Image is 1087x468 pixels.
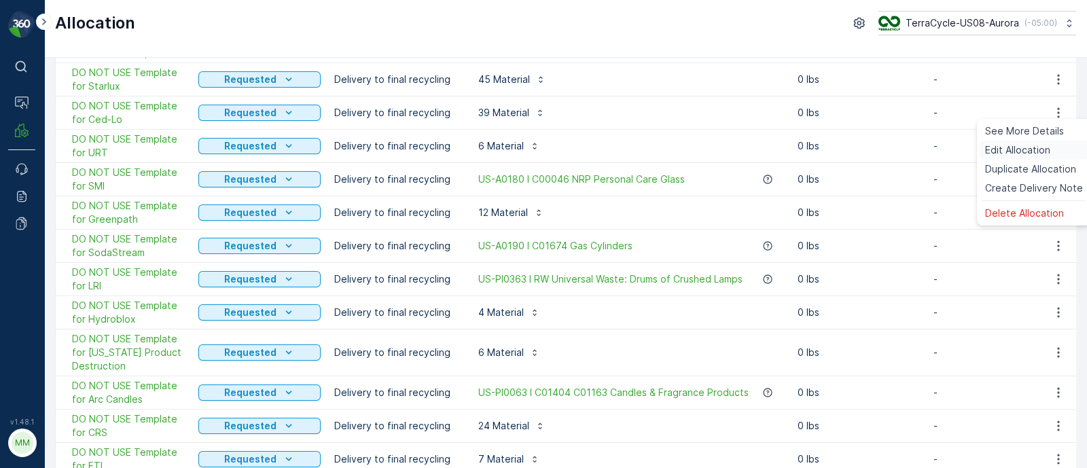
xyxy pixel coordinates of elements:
[224,73,277,86] p: Requested
[798,173,920,186] p: 0 lbs
[12,432,33,454] div: MM
[72,66,185,93] a: DO NOT USE Template for Starlux
[55,12,135,34] p: Allocation
[224,206,277,219] p: Requested
[478,346,524,359] p: 6 Material
[878,11,1076,35] button: TerraCycle-US08-Aurora(-05:00)
[470,69,554,90] button: 45 Material
[198,384,321,401] button: Requested
[72,412,185,439] a: DO NOT USE Template for CRS
[933,239,1056,253] p: -
[198,344,321,361] button: Requested
[878,16,900,31] img: image_ci7OI47.png
[985,124,1064,138] span: See More Details
[327,196,463,230] td: Delivery to final recycling
[8,429,35,457] button: MM
[478,306,524,319] p: 4 Material
[933,73,1056,86] p: -
[933,139,1056,153] p: -
[72,266,185,293] a: DO NOT USE Template for LRI
[72,332,185,373] span: DO NOT USE Template for [US_STATE] Product Destruction
[72,199,185,226] a: DO NOT USE Template for Greenpath
[798,346,920,359] p: 0 lbs
[198,238,321,254] button: Requested
[933,206,1056,219] p: -
[933,106,1056,120] p: -
[327,96,463,130] td: Delivery to final recycling
[985,206,1064,220] span: Delete Allocation
[470,302,548,323] button: 4 Material
[224,139,277,153] p: Requested
[72,379,185,406] a: DO NOT USE Template for Arc Candles
[1024,18,1057,29] p: ( -05:00 )
[224,346,277,359] p: Requested
[327,296,463,329] td: Delivery to final recycling
[327,63,463,96] td: Delivery to final recycling
[327,130,463,163] td: Delivery to final recycling
[198,271,321,287] button: Requested
[478,239,632,253] a: US-A0190 I C01674 Gas Cylinders
[478,419,529,433] p: 24 Material
[198,71,321,88] button: Requested
[933,272,1056,286] p: -
[798,272,920,286] p: 0 lbs
[198,138,321,154] button: Requested
[798,206,920,219] p: 0 lbs
[224,272,277,286] p: Requested
[198,105,321,121] button: Requested
[327,230,463,263] td: Delivery to final recycling
[798,73,920,86] p: 0 lbs
[906,16,1019,30] p: TerraCycle-US08-Aurora
[224,239,277,253] p: Requested
[985,143,1050,157] span: Edit Allocation
[933,386,1056,399] p: -
[933,306,1056,319] p: -
[933,346,1056,359] p: -
[72,132,185,160] a: DO NOT USE Template for URT
[470,342,548,363] button: 6 Material
[327,410,463,443] td: Delivery to final recycling
[478,173,685,186] a: US-A0180 I C00046 NRP Personal Care Glass
[327,163,463,196] td: Delivery to final recycling
[798,239,920,253] p: 0 lbs
[72,232,185,259] a: DO NOT USE Template for SodaStream
[798,106,920,120] p: 0 lbs
[72,166,185,193] span: DO NOT USE Template for SMI
[198,304,321,321] button: Requested
[8,11,35,38] img: logo
[470,202,552,223] button: 12 Material
[478,106,529,120] p: 39 Material
[327,329,463,376] td: Delivery to final recycling
[478,452,524,466] p: 7 Material
[798,419,920,433] p: 0 lbs
[198,204,321,221] button: Requested
[198,451,321,467] button: Requested
[470,415,554,437] button: 24 Material
[985,162,1076,176] span: Duplicate Allocation
[8,418,35,426] span: v 1.48.1
[224,419,277,433] p: Requested
[478,139,524,153] p: 6 Material
[478,73,530,86] p: 45 Material
[470,102,554,124] button: 39 Material
[933,173,1056,186] p: -
[478,206,528,219] p: 12 Material
[478,386,749,399] a: US-PI0063 I C01404 C01163 Candles & Fragrance Products
[933,452,1056,466] p: -
[933,419,1056,433] p: -
[478,272,743,286] a: US-PI0363 I RW Universal Waste: Drums of Crushed Lamps
[798,306,920,319] p: 0 lbs
[224,173,277,186] p: Requested
[72,99,185,126] a: DO NOT USE Template for Ced-Lo
[224,452,277,466] p: Requested
[327,376,463,410] td: Delivery to final recycling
